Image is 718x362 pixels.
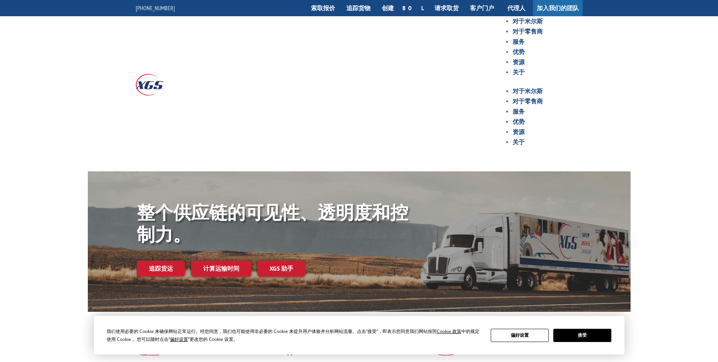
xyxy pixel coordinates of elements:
font: ”更改您的 Cookie 设置。 [188,336,238,342]
font: 偏好设置 [511,332,529,338]
a: 计算运输时间 [191,260,251,277]
font: XGS 助手 [269,265,293,272]
a: 对于米尔斯 [513,17,543,25]
a: 服务 [513,38,525,45]
font: 创建 BOL [382,4,423,12]
a: XGS 助手 [257,260,305,277]
a: 服务 [513,108,525,115]
font: 请求取货 [435,4,459,12]
a: 对于米尔斯 [513,87,543,95]
font: 整个供应链的可见性、透明度和控制力。 [137,200,408,246]
a: 优势 [513,48,525,55]
a: 优势 [513,118,525,125]
font: Cookie 政策 [437,328,461,334]
font: 客户门户 [470,4,494,12]
font: 加入我们的团队 [537,4,579,12]
a: 对于零售商 [513,28,543,35]
div: Cookie Consent Prompt [94,316,625,354]
font: 追踪货物 [346,4,370,12]
font: 代理人 [507,4,525,12]
font: 偏好设置 [170,336,188,342]
font: 接受 [578,332,587,338]
a: [PHONE_NUMBER] [136,4,175,12]
a: 资源 [513,58,525,66]
font: 我们使用必要的 Cookie 来确保网站正常运行。经您同意，我们也可能使用非必要的 Cookie 来提升用户体验并分析网站流量。点击“接受”，即表示您同意我们网站按照 [107,328,437,334]
a: 资源 [513,128,525,136]
a: 追踪货运 [137,260,185,276]
a: 对于零售商 [513,97,543,105]
a: 关于 [513,138,525,146]
font: 追踪货运 [149,265,173,272]
font: 计算运输时间 [203,265,239,272]
a: 关于 [513,68,525,76]
button: 接受 [553,329,611,342]
font: 索取报价 [311,4,335,12]
button: 偏好设置 [491,329,549,342]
